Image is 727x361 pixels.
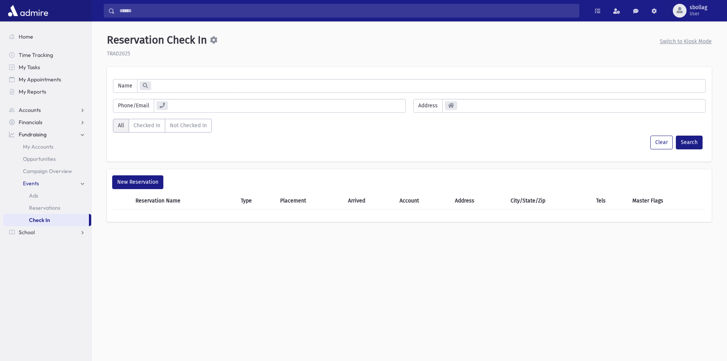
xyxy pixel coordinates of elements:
label: All [113,119,129,133]
th: Address [450,192,506,210]
a: Opportunities [3,153,91,165]
th: City/State/Zip [506,192,592,210]
span: Events [23,180,39,187]
span: Financials [19,119,42,126]
a: Check In [3,214,89,226]
button: Search [676,136,703,149]
img: AdmirePro [6,3,50,18]
span: My Tasks [19,64,40,71]
a: Time Tracking [3,49,91,61]
a: My Accounts [3,141,91,153]
a: My Tasks [3,61,91,73]
span: School [19,229,35,236]
th: Account [395,192,451,210]
a: Ads [3,189,91,202]
a: Fundraising [3,128,91,141]
button: Clear [650,136,673,149]
span: sbollag [690,5,707,11]
span: User [690,11,707,17]
span: My Reports [19,88,46,95]
span: Fundraising [19,131,47,138]
span: Phone/Email [113,99,154,113]
span: Opportunities [23,155,56,162]
span: My Appointments [19,76,61,83]
span: Reservations [29,204,60,211]
a: Accounts [3,104,91,116]
a: Switch to Kiosk Mode [660,38,712,45]
span: Campaign Overview [23,168,72,175]
span: Ads [29,192,38,199]
label: Not Checked In [165,119,212,133]
a: My Appointments [3,73,91,86]
a: Financials [3,116,91,128]
span: Address [413,99,443,113]
th: Type [236,192,276,210]
span: Reservation Check In [107,34,207,47]
span: Time Tracking [19,52,53,58]
button: New Reservation [112,175,163,189]
span: My Accounts [23,143,53,150]
span: Name [113,79,137,93]
span: Check In [29,217,50,223]
a: My Reports [3,86,91,98]
th: Arrived [343,192,395,210]
th: Placement [276,192,344,210]
div: Status [113,119,212,136]
a: Campaign Overview [3,165,91,177]
th: Reservation Name [131,192,236,210]
th: Tels [592,192,628,210]
a: Reservations [3,202,91,214]
a: School [3,226,91,238]
span: Accounts [19,107,41,113]
a: Home [3,31,91,43]
a: Events [3,177,91,189]
span: Home [19,33,33,40]
input: Search [115,4,579,18]
th: Master Flags [628,192,706,210]
div: TRAD2025 [107,50,712,58]
label: Checked In [129,119,165,133]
